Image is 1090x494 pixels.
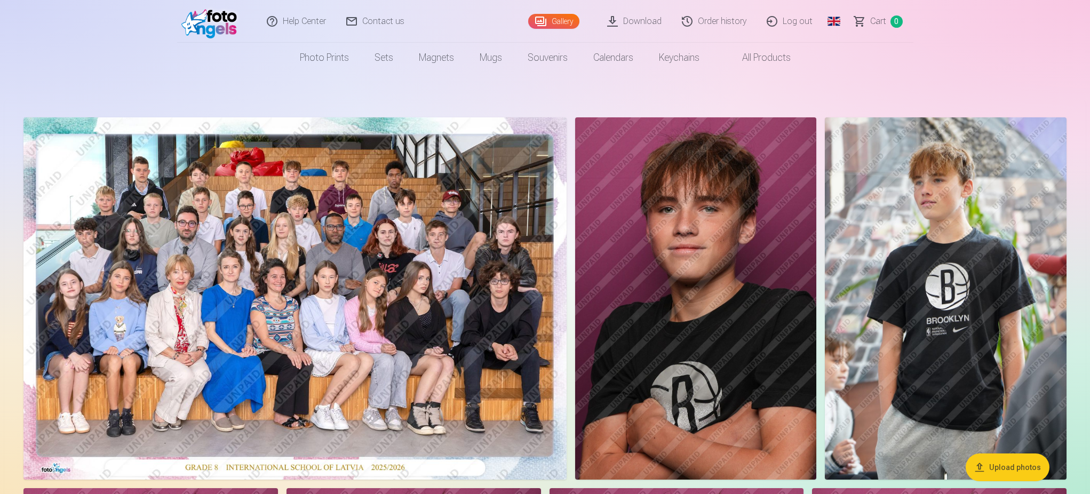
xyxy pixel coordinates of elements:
a: Sets [362,43,406,73]
img: /fa1 [181,4,243,38]
a: Photo prints [287,43,362,73]
span: 0 [890,15,903,28]
a: Gallery [528,14,579,29]
a: Magnets [406,43,467,73]
a: Calendars [580,43,646,73]
a: Souvenirs [515,43,580,73]
a: All products [712,43,803,73]
span: Сart [870,15,886,28]
a: Keychains [646,43,712,73]
a: Mugs [467,43,515,73]
button: Upload photos [966,453,1049,481]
